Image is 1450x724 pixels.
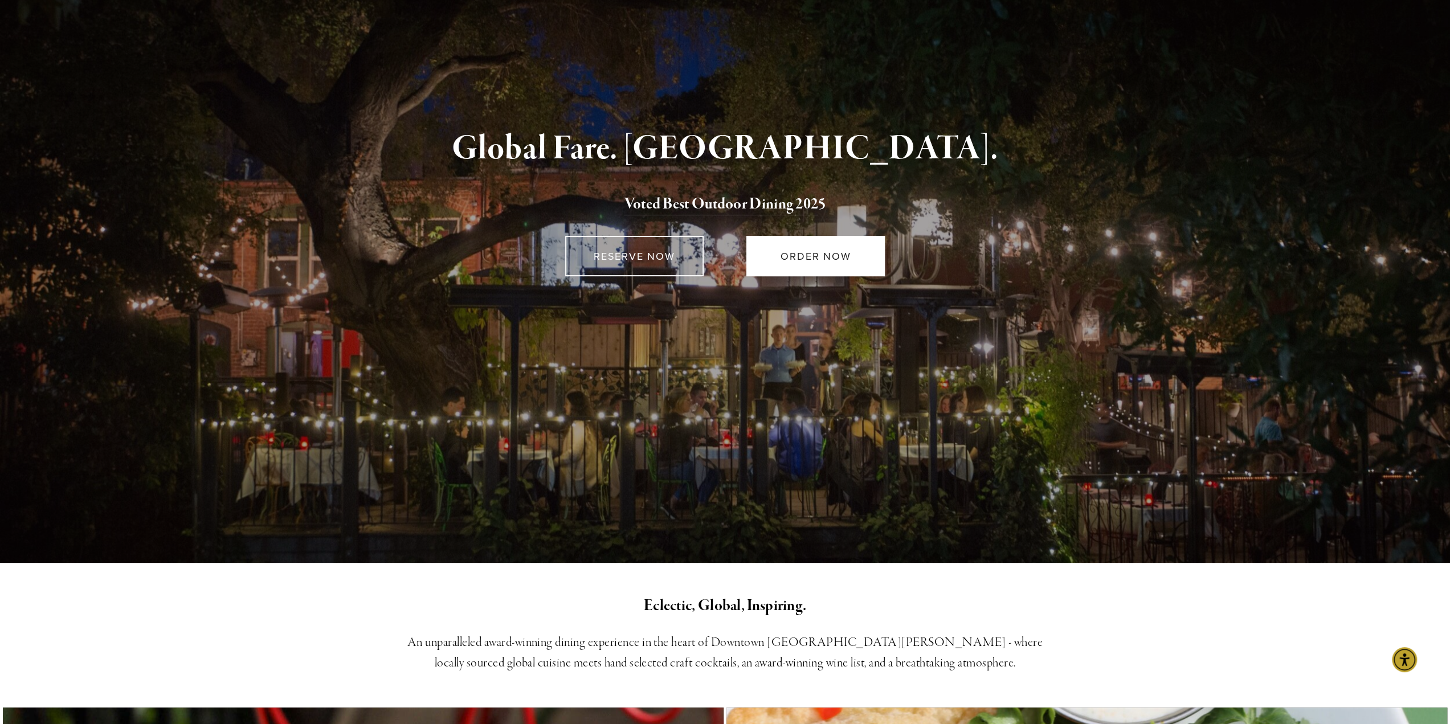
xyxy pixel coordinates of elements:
[393,193,1057,216] h2: 5
[1392,647,1417,672] div: Accessibility Menu
[624,194,818,216] a: Voted Best Outdoor Dining 202
[393,594,1057,618] h2: Eclectic, Global, Inspiring.
[565,236,704,276] a: RESERVE NOW
[452,127,998,170] strong: Global Fare. [GEOGRAPHIC_DATA].
[746,236,885,276] a: ORDER NOW
[393,632,1057,673] h3: An unparalleled award-winning dining experience in the heart of Downtown [GEOGRAPHIC_DATA][PERSON...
